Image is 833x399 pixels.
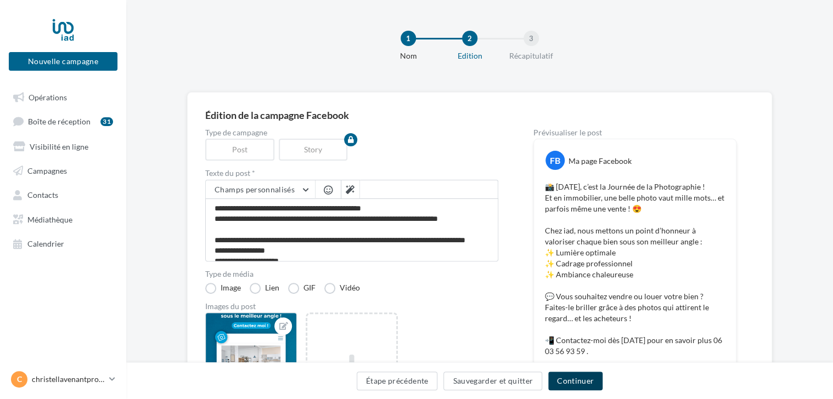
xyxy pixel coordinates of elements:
div: 2 [462,31,477,46]
div: 1 [401,31,416,46]
span: Médiathèque [27,214,72,224]
label: Image [205,283,241,294]
div: Images du post [205,303,498,310]
button: Champs personnalisés [206,180,315,199]
a: c christellavenantproimmo [9,369,117,390]
label: GIF [288,283,316,294]
a: Contacts [7,184,120,204]
span: Visibilité en ligne [30,141,88,151]
a: Opérations [7,87,120,106]
p: christellavenantproimmo [32,374,105,385]
span: Contacts [27,190,58,200]
div: Ma page Facebook [569,156,632,167]
span: Boîte de réception [28,117,91,126]
div: 31 [100,117,113,126]
label: Vidéo [324,283,360,294]
div: FB [545,151,565,170]
div: 3 [524,31,539,46]
a: Campagnes [7,160,120,180]
label: Type de média [205,270,498,278]
p: 📸 [DATE], c’est la Journée de la Photographie ! Et en immobilier, une belle photo vaut mille mots... [545,181,725,357]
label: Type de campagne [205,129,498,136]
a: Boîte de réception31 [7,111,120,131]
button: Nouvelle campagne [9,52,117,71]
a: Calendrier [7,233,120,253]
a: Visibilité en ligne [7,136,120,156]
a: Médiathèque [7,209,120,229]
span: Campagnes [27,166,67,175]
div: Récapitulatif [496,50,566,61]
div: Prévisualiser le post [533,129,736,136]
span: Calendrier [27,239,64,248]
label: Lien [250,283,279,294]
div: Édition de la campagne Facebook [205,110,754,120]
div: Nom [373,50,443,61]
button: Étape précédente [357,372,438,390]
span: Champs personnalisés [215,185,295,194]
button: Sauvegarder et quitter [443,372,542,390]
span: Opérations [29,92,67,101]
div: Edition [435,50,505,61]
label: Texte du post * [205,169,498,177]
button: Continuer [548,372,603,390]
span: c [17,374,22,385]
